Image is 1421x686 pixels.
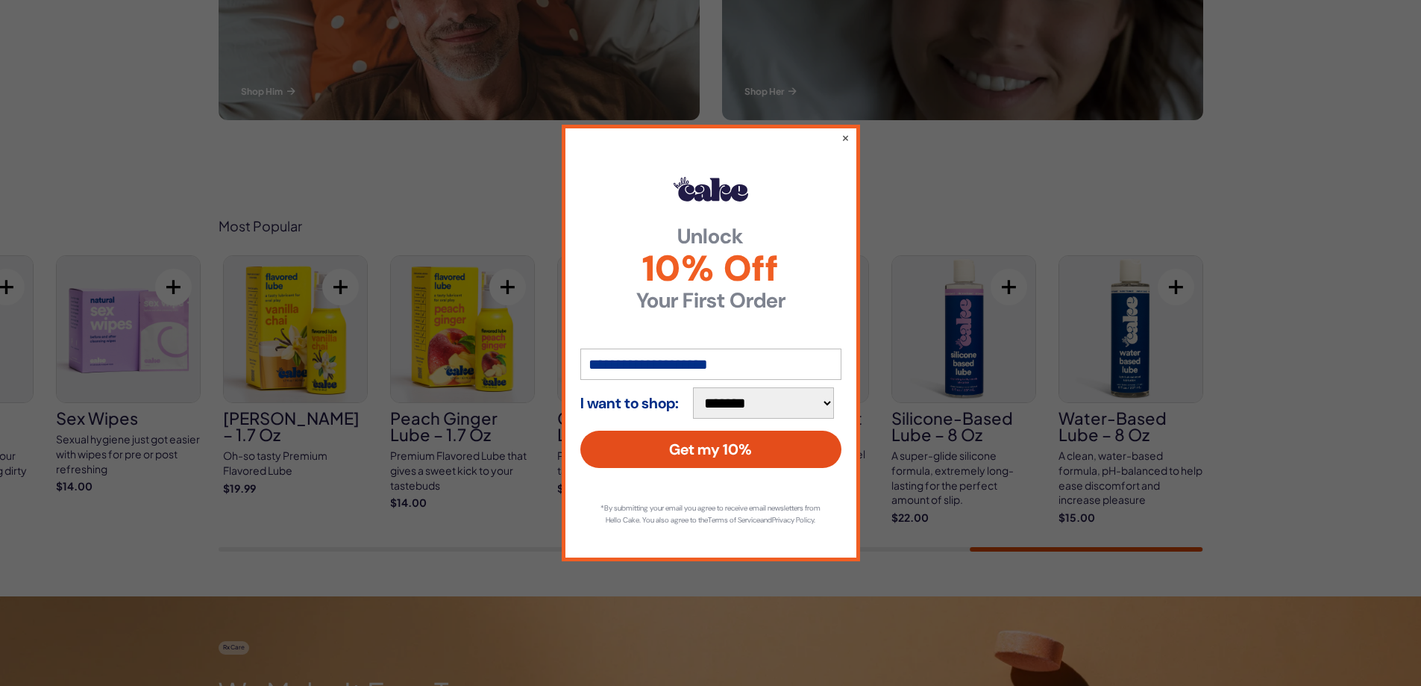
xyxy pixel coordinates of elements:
a: Privacy Policy [772,515,814,525]
span: 10% Off [580,251,841,287]
strong: Unlock [580,226,841,247]
p: *By submitting your email you agree to receive email newsletters from Hello Cake. You also agree ... [595,502,826,526]
img: Hello Cake [674,177,748,201]
a: Terms of Service [708,515,760,525]
strong: I want to shop: [580,395,679,411]
button: × [841,130,850,145]
strong: Your First Order [580,290,841,311]
button: Get my 10% [580,431,841,468]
